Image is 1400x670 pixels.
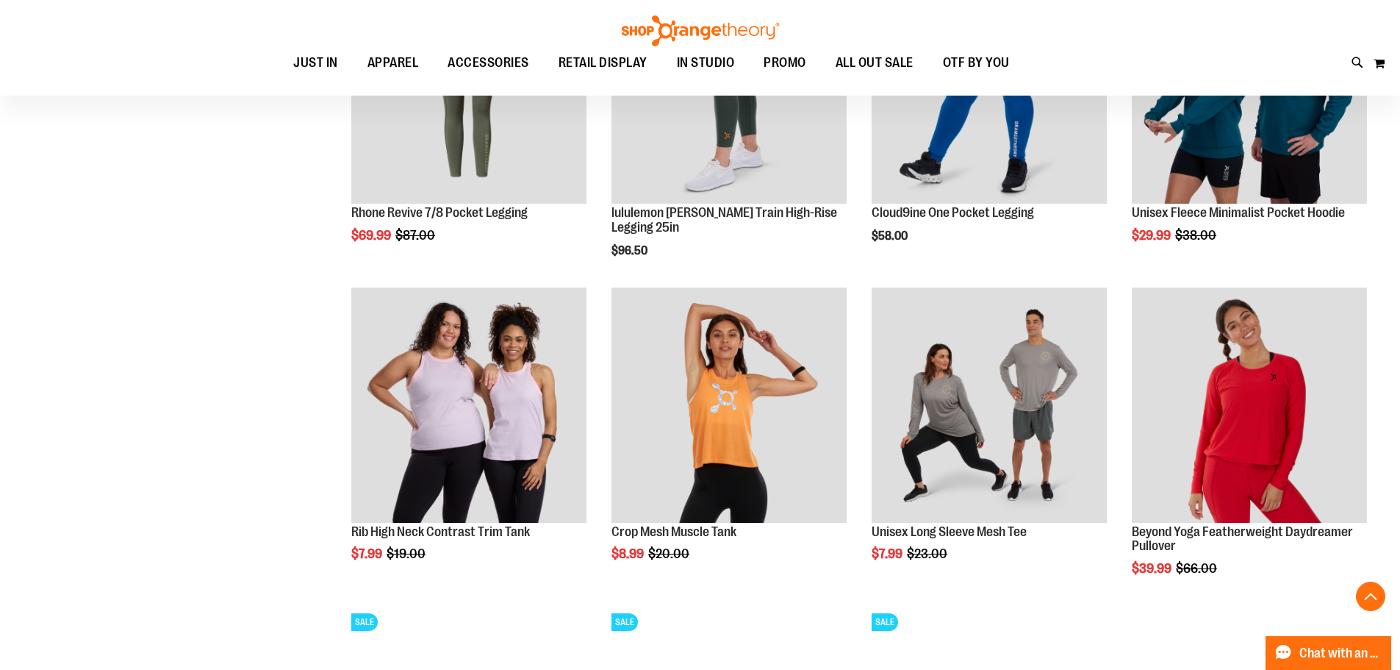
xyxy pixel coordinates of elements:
img: Rib Tank w/ Contrast Binding primary image [351,288,586,523]
div: product [1124,280,1374,613]
span: $87.00 [395,228,437,243]
a: Unisex Long Sleeve Mesh Tee [872,524,1027,539]
a: Crop Mesh Muscle Tank [611,524,736,539]
img: Unisex Long Sleeve Mesh Tee primary image [872,288,1107,523]
span: $8.99 [611,546,646,561]
span: $23.00 [907,546,950,561]
span: $7.99 [872,546,905,561]
a: Beyond Yoga Featherweight Daydreamer Pullover [1132,524,1353,554]
span: $96.50 [611,244,650,257]
span: $29.99 [1132,228,1173,243]
a: Rib High Neck Contrast Trim Tank [351,524,530,539]
button: Chat with an Expert [1266,636,1392,670]
span: PROMO [764,46,806,79]
img: Shop Orangetheory [620,15,781,46]
a: Rib Tank w/ Contrast Binding primary image [351,288,586,525]
button: Back To Top [1356,582,1385,611]
a: Product image for Beyond Yoga Featherweight Daydreamer Pullover [1132,288,1367,525]
img: Product image for Beyond Yoga Featherweight Daydreamer Pullover [1132,288,1367,523]
a: Rhone Revive 7/8 Pocket Legging [351,205,528,220]
span: $39.99 [1132,561,1174,576]
span: SALE [872,613,898,631]
span: $7.99 [351,546,384,561]
div: product [864,280,1114,599]
span: $66.00 [1176,561,1219,576]
span: OTF BY YOU [943,46,1010,79]
span: $19.00 [387,546,428,561]
div: product [604,280,854,599]
span: $38.00 [1175,228,1218,243]
span: RETAIL DISPLAY [559,46,647,79]
span: Chat with an Expert [1299,646,1382,660]
span: ALL OUT SALE [836,46,913,79]
span: $20.00 [648,546,692,561]
span: APPAREL [367,46,419,79]
span: SALE [611,613,638,631]
img: Crop Mesh Muscle Tank primary image [611,288,847,523]
a: lululemon [PERSON_NAME] Train High-Rise Legging 25in [611,205,837,235]
a: Crop Mesh Muscle Tank primary image [611,288,847,525]
span: $58.00 [872,229,910,243]
a: Unisex Long Sleeve Mesh Tee primary image [872,288,1107,525]
a: Cloud9ine One Pocket Legging [872,205,1034,220]
span: IN STUDIO [677,46,735,79]
span: $69.99 [351,228,393,243]
span: JUST IN [293,46,338,79]
div: product [344,280,594,599]
a: Unisex Fleece Minimalist Pocket Hoodie [1132,205,1345,220]
span: SALE [351,613,378,631]
span: ACCESSORIES [448,46,529,79]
